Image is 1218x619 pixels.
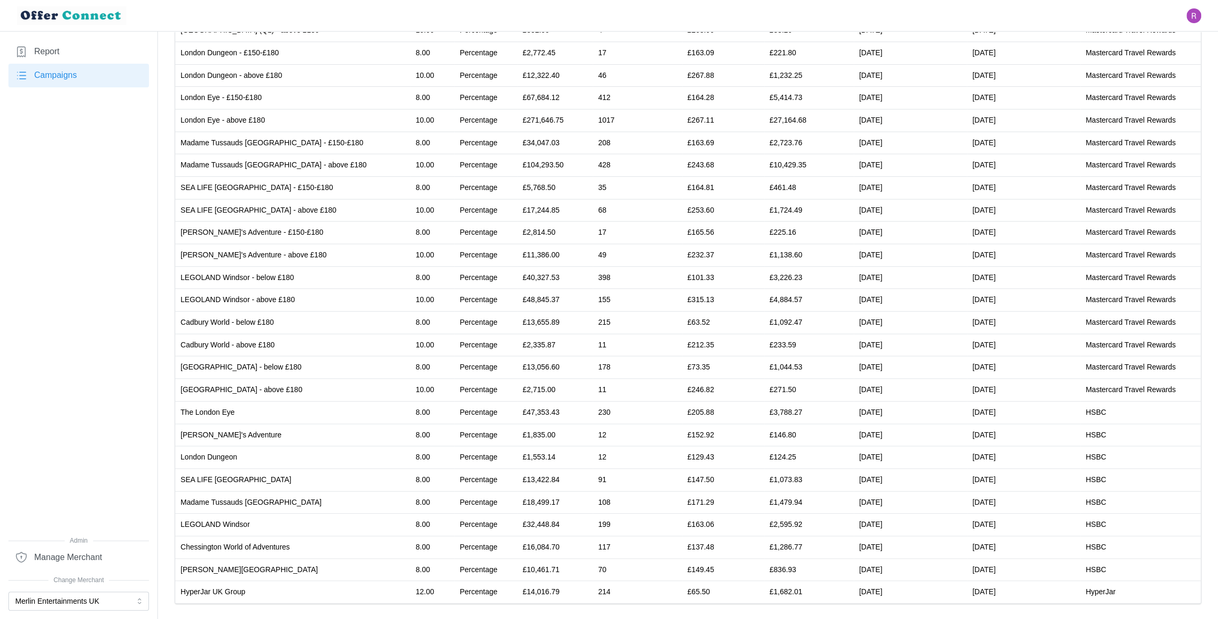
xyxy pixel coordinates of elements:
td: Mastercard Travel Rewards [1080,334,1201,356]
td: [DATE] [854,289,967,312]
td: [DATE] [967,468,1080,491]
td: [DATE] [967,64,1080,87]
td: £137.48 [682,536,764,558]
td: Mastercard Travel Rewards [1080,222,1201,244]
td: £2,595.92 [764,514,854,536]
a: Manage Merchant [8,545,149,569]
td: £14,016.79 [517,581,593,603]
td: [DATE] [854,581,967,603]
td: 8.00 [411,424,455,446]
td: £243.68 [682,154,764,177]
td: 178 [593,356,682,379]
td: £67,684.12 [517,87,593,109]
td: £271.50 [764,379,854,402]
td: £233.59 [764,334,854,356]
td: £147.50 [682,468,764,491]
td: 428 [593,154,682,177]
td: £13,056.60 [517,356,593,379]
td: [DATE] [854,401,967,424]
td: Mastercard Travel Rewards [1080,42,1201,64]
img: loyalBe Logo [17,6,126,25]
td: Percentage [454,222,517,244]
button: Merlin Entertainments UK [8,592,149,611]
td: [DATE] [967,199,1080,222]
td: 215 [593,312,682,334]
td: £5,768.50 [517,176,593,199]
td: 68 [593,199,682,222]
td: Percentage [454,109,517,132]
td: [DATE] [967,244,1080,267]
td: £836.93 [764,558,854,581]
td: £1,092.47 [764,312,854,334]
td: Percentage [454,87,517,109]
td: £271,646.75 [517,109,593,132]
td: 230 [593,401,682,424]
td: Percentage [454,176,517,199]
td: [DATE] [854,334,967,356]
td: £1,073.83 [764,468,854,491]
td: [DATE] [854,424,967,446]
td: [DATE] [967,379,1080,402]
td: HSBC [1080,424,1201,446]
td: [PERSON_NAME][GEOGRAPHIC_DATA] [175,558,411,581]
td: 8.00 [411,446,455,469]
td: £1,479.94 [764,491,854,514]
td: Mastercard Travel Rewards [1080,154,1201,177]
td: 8.00 [411,176,455,199]
td: £18,499.17 [517,491,593,514]
td: [DATE] [967,424,1080,446]
td: £11,386.00 [517,244,593,267]
td: Percentage [454,266,517,289]
td: Mastercard Travel Rewards [1080,132,1201,154]
td: London Dungeon - above £180 [175,64,411,87]
td: 46 [593,64,682,87]
td: £212.35 [682,334,764,356]
td: £12,322.40 [517,64,593,87]
td: £101.33 [682,266,764,289]
td: Madame Tussauds [GEOGRAPHIC_DATA] - above £180 [175,154,411,177]
td: £1,286.77 [764,536,854,558]
td: 11 [593,334,682,356]
td: 8.00 [411,87,455,109]
td: Percentage [454,468,517,491]
span: Admin [8,536,149,546]
td: £2,772.45 [517,42,593,64]
td: 10.00 [411,109,455,132]
td: [DATE] [967,42,1080,64]
td: [DATE] [967,446,1080,469]
td: £40,327.53 [517,266,593,289]
td: Mastercard Travel Rewards [1080,312,1201,334]
td: £146.80 [764,424,854,446]
td: LEGOLAND Windsor - above £180 [175,289,411,312]
td: [DATE] [967,581,1080,603]
td: 49 [593,244,682,267]
td: £1,553.14 [517,446,593,469]
td: Percentage [454,491,517,514]
td: £16,084.70 [517,536,593,558]
td: [DATE] [854,558,967,581]
td: 8.00 [411,312,455,334]
td: £1,682.01 [764,581,854,603]
td: 10.00 [411,289,455,312]
td: 17 [593,222,682,244]
td: 17 [593,42,682,64]
td: £253.60 [682,199,764,222]
td: Percentage [454,334,517,356]
td: £10,429.35 [764,154,854,177]
td: [DATE] [967,491,1080,514]
td: 70 [593,558,682,581]
td: £2,723.76 [764,132,854,154]
td: £10,461.71 [517,558,593,581]
td: [GEOGRAPHIC_DATA] - below £180 [175,356,411,379]
td: £163.06 [682,514,764,536]
td: HSBC [1080,491,1201,514]
td: [DATE] [967,132,1080,154]
td: £221.80 [764,42,854,64]
td: 8.00 [411,558,455,581]
td: £4,884.57 [764,289,854,312]
td: £164.28 [682,87,764,109]
td: [DATE] [854,109,967,132]
td: £63.52 [682,312,764,334]
td: [DATE] [854,536,967,558]
td: [DATE] [967,401,1080,424]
